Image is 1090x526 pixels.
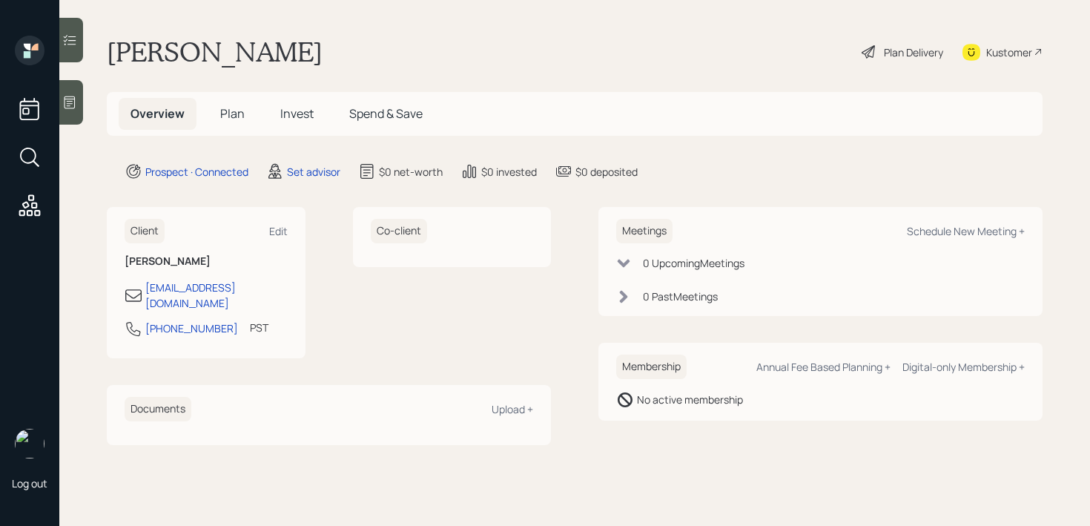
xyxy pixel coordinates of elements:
[280,105,314,122] span: Invest
[269,224,288,238] div: Edit
[986,45,1032,60] div: Kustomer
[575,164,638,180] div: $0 deposited
[379,164,443,180] div: $0 net-worth
[250,320,268,335] div: PST
[12,476,47,490] div: Log out
[131,105,185,122] span: Overview
[643,255,744,271] div: 0 Upcoming Meeting s
[107,36,323,68] h1: [PERSON_NAME]
[145,164,248,180] div: Prospect · Connected
[125,219,165,243] h6: Client
[884,45,943,60] div: Plan Delivery
[616,355,687,379] h6: Membership
[643,289,718,304] div: 0 Past Meeting s
[349,105,423,122] span: Spend & Save
[756,360,891,374] div: Annual Fee Based Planning +
[145,280,288,311] div: [EMAIL_ADDRESS][DOMAIN_NAME]
[481,164,537,180] div: $0 invested
[15,429,44,458] img: retirable_logo.png
[637,392,743,407] div: No active membership
[220,105,245,122] span: Plan
[492,402,533,416] div: Upload +
[145,320,238,336] div: [PHONE_NUMBER]
[616,219,673,243] h6: Meetings
[125,397,191,421] h6: Documents
[907,224,1025,238] div: Schedule New Meeting +
[287,164,340,180] div: Set advisor
[125,255,288,268] h6: [PERSON_NAME]
[902,360,1025,374] div: Digital-only Membership +
[371,219,427,243] h6: Co-client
